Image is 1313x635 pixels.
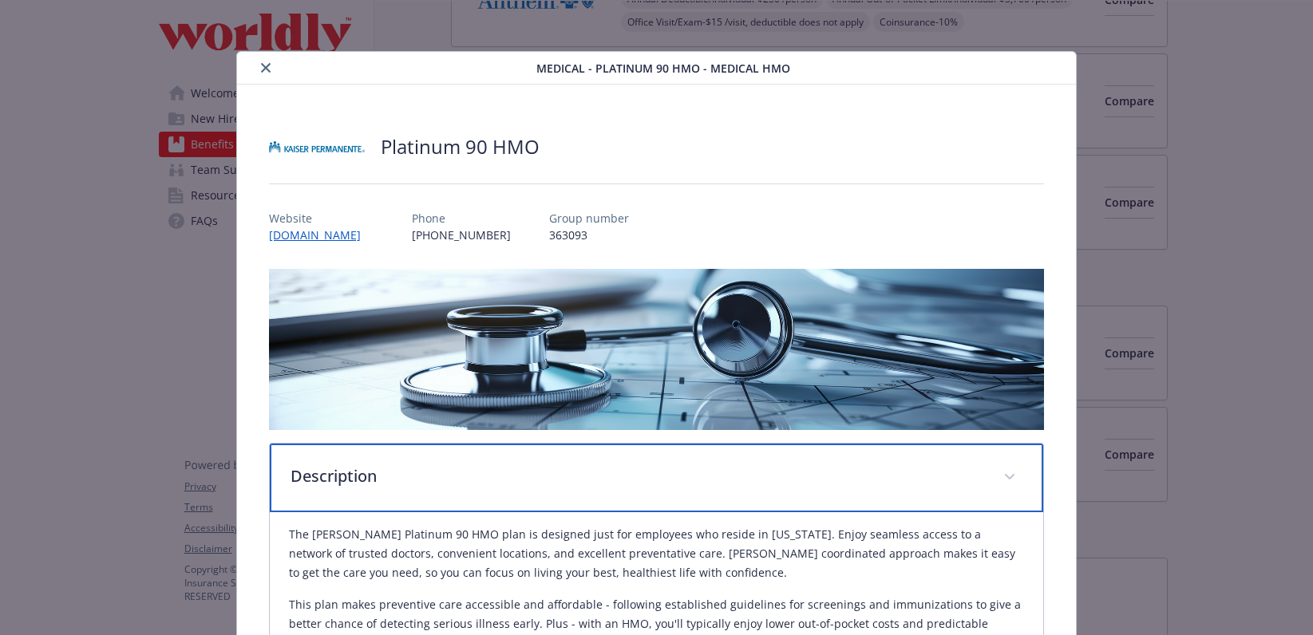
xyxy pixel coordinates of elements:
[536,60,790,77] span: Medical - Platinum 90 HMO - Medical HMO
[269,269,1044,430] img: banner
[269,210,374,227] p: Website
[412,210,511,227] p: Phone
[291,464,984,488] p: Description
[256,58,275,77] button: close
[412,227,511,243] p: [PHONE_NUMBER]
[549,227,629,243] p: 363093
[381,133,540,160] h2: Platinum 90 HMO
[289,525,1024,582] p: The [PERSON_NAME] Platinum 90 HMO plan is designed just for employees who reside in [US_STATE]. E...
[269,123,365,171] img: Kaiser Permanente Insurance Company
[270,444,1043,512] div: Description
[549,210,629,227] p: Group number
[269,227,374,243] a: [DOMAIN_NAME]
